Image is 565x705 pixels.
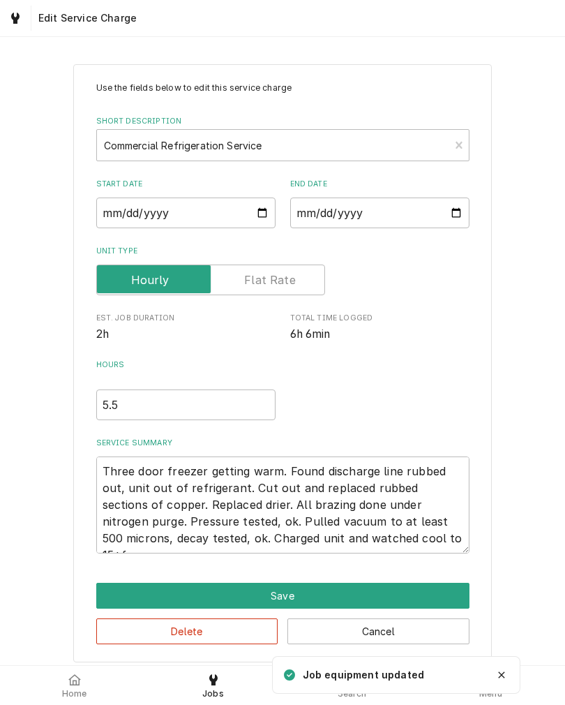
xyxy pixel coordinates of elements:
[96,609,469,644] div: Button Group Row
[96,438,469,449] label: Service Summary
[96,246,469,295] div: Unit Type
[290,313,469,324] span: Total Time Logged
[96,457,469,554] textarea: Three door freezer getting warm. Found discharge line rubbed out, unit out of refrigerant. Cut ou...
[290,179,469,190] label: End Date
[73,64,492,662] div: Line Item Create/Update
[96,179,276,190] label: Start Date
[96,583,469,644] div: Button Group
[96,246,469,257] label: Unit Type
[34,11,137,25] span: Edit Service Charge
[96,82,469,554] div: Line Item Create/Update Form
[96,359,276,382] label: Hours
[96,313,276,324] span: Est. Job Duration
[287,618,469,644] button: Cancel
[6,669,143,702] a: Home
[290,198,469,228] input: yyyy-mm-dd
[96,82,469,94] p: Use the fields below to edit this service charge
[96,326,276,343] span: Est. Job Duration
[144,669,282,702] a: Jobs
[96,583,469,609] div: Button Group Row
[62,688,87,699] span: Home
[479,688,502,699] span: Menu
[96,583,469,609] button: Save
[96,327,109,341] span: 2h
[290,313,469,343] div: Total Time Logged
[290,326,469,343] span: Total Time Logged
[96,179,276,228] div: Start Date
[303,668,427,682] div: Job equipment updated
[338,688,367,699] span: Search
[290,327,331,341] span: 6h 6min
[202,688,224,699] span: Jobs
[96,359,276,420] div: [object Object]
[96,116,469,161] div: Short Description
[290,179,469,228] div: End Date
[96,198,276,228] input: yyyy-mm-dd
[96,116,469,127] label: Short Description
[96,438,469,554] div: Service Summary
[3,6,28,31] a: Go to Jobs
[96,313,276,343] div: Est. Job Duration
[96,618,278,644] button: Delete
